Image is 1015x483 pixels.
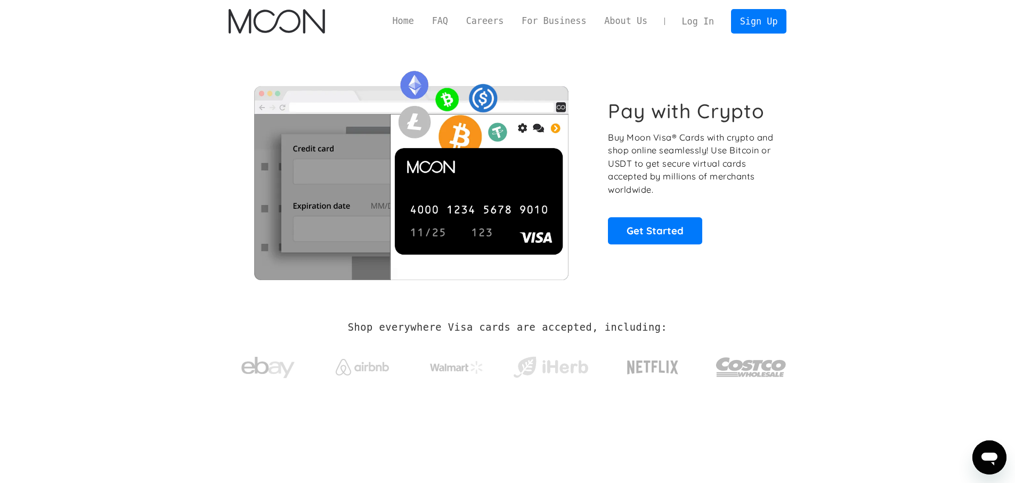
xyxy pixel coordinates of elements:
a: Get Started [608,217,702,244]
img: Walmart [430,361,483,374]
a: Careers [457,14,513,28]
a: Log In [673,10,723,33]
iframe: Botón para iniciar la ventana de mensajería [972,440,1006,474]
a: About Us [595,14,656,28]
a: Netflix [605,343,701,386]
img: Netflix [626,354,679,381]
a: ebay [229,340,308,390]
a: For Business [513,14,595,28]
img: Costco [716,347,787,387]
p: Buy Moon Visa® Cards with crypto and shop online seamlessly! Use Bitcoin or USDT to get secure vi... [608,131,775,197]
a: Walmart [417,350,496,379]
h1: Pay with Crypto [608,99,765,123]
a: Home [384,14,423,28]
a: home [229,9,325,34]
a: Costco [716,337,787,392]
a: Airbnb [322,348,402,381]
img: ebay [241,351,295,384]
img: Moon Logo [229,9,325,34]
a: iHerb [511,343,590,387]
a: FAQ [423,14,457,28]
h2: Shop everywhere Visa cards are accepted, including: [348,322,667,333]
img: iHerb [511,354,590,381]
a: Sign Up [731,9,786,33]
img: Airbnb [336,359,389,375]
img: Moon Cards let you spend your crypto anywhere Visa is accepted. [229,63,594,280]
